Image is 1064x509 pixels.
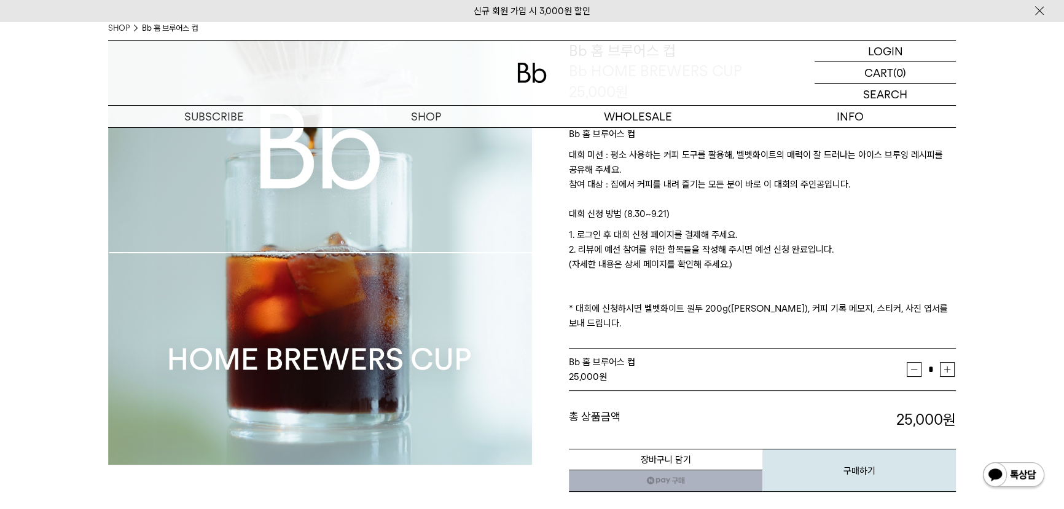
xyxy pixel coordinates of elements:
[896,411,956,428] strong: 25,000
[907,362,921,377] button: 감소
[569,127,956,148] p: Bb 홈 브루어스 컵
[569,409,762,430] dt: 총 상품금액
[569,369,907,384] div: 원
[863,84,907,105] p: SEARCH
[762,449,956,492] button: 구매하기
[474,6,590,17] a: 신규 회원 가입 시 3,000원 할인
[517,63,547,83] img: 로고
[815,62,956,84] a: CART (0)
[815,41,956,62] a: LOGIN
[569,449,762,470] button: 장바구니 담기
[569,227,956,331] p: 1. 로그인 후 대회 신청 페이지를 결제해 주세요. 2. 리뷰에 예선 참여를 위한 항목들을 작성해 주시면 예선 신청 완료입니다. (자세한 내용은 상세 페이지를 확인해 주세요....
[569,207,956,227] p: 대회 신청 방법 (8.30~9.21)
[569,371,599,382] strong: 25,000
[320,106,532,127] a: SHOP
[744,106,956,127] p: INFO
[532,106,744,127] p: WHOLESALE
[893,62,906,83] p: (0)
[982,461,1046,491] img: 카카오톡 채널 1:1 채팅 버튼
[569,148,956,207] p: 대회 미션 : 평소 사용하는 커피 도구를 활용해, 벨벳화이트의 매력이 잘 드러나는 아이스 브루잉 레시피를 공유해 주세요. 참여 대상 : 집에서 커피를 내려 즐기는 모든 분이 ...
[864,62,893,83] p: CART
[943,411,956,428] b: 원
[569,470,762,492] a: 새창
[569,357,635,368] span: Bb 홈 브루어스 컵
[108,41,532,465] img: Bb 홈 브루어스 컵
[108,106,320,127] a: SUBSCRIBE
[868,41,903,61] p: LOGIN
[940,362,955,377] button: 증가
